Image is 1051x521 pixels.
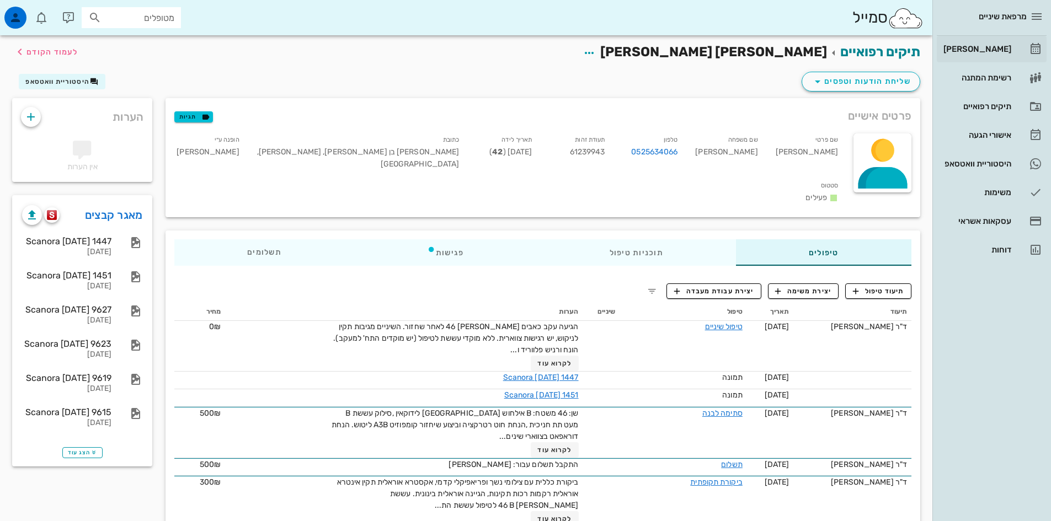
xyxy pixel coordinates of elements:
[12,98,152,130] div: הערות
[937,93,1047,120] a: תיקים רפואיים
[200,477,221,487] span: 300₪
[200,460,221,469] span: 500₪
[503,373,579,382] a: Scanora [DATE] 1447
[22,384,111,394] div: [DATE]
[257,147,460,157] span: [PERSON_NAME] בן [PERSON_NAME], [PERSON_NAME]
[937,151,1047,177] a: היסטוריית וואטסאפ
[22,407,111,417] div: Scanora [DATE] 9615
[937,122,1047,148] a: אישורי הגעה
[941,131,1011,139] div: אישורי הגעה
[354,239,537,266] div: פגישות
[489,147,532,157] span: [DATE] ( )
[22,270,111,281] div: Scanora [DATE] 1451
[531,356,579,371] button: לקרוא עוד
[941,159,1011,168] div: היסטוריית וואטסאפ
[736,239,911,266] div: טיפולים
[941,217,1011,225] div: עסקאות אשראי
[728,136,758,143] small: שם משפחה
[67,162,98,171] span: אין הערות
[811,75,911,88] span: שליחת הודעות וטפסים
[257,147,259,157] span: ,
[768,283,839,299] button: יצירת משימה
[845,283,911,299] button: תיעוד טיפול
[674,286,754,296] span: יצירת עבודת מעבדה
[941,73,1011,82] div: רשימת המתנה
[492,147,503,157] strong: 42
[941,245,1011,254] div: דוחות
[537,239,736,266] div: תוכניות טיפול
[62,447,103,458] button: הצג עוד
[333,322,578,355] span: הגיעה עקב כאבים [PERSON_NAME] 46 לאחר שחזור. השיניים מגיבות תקין לניקוש, יש רגישות צווארית. ללא מ...
[690,477,742,487] a: ביקורת תקופתית
[631,146,677,158] a: 0525634066
[225,303,583,321] th: הערות
[200,409,221,418] span: 500₪
[937,237,1047,263] a: דוחות
[840,44,920,60] a: תיקים רפואיים
[721,460,743,469] a: תשלום
[26,47,78,57] span: לעמוד הקודם
[215,136,239,143] small: הופנה ע״י
[798,476,907,488] div: ד"ר [PERSON_NAME]
[247,249,281,256] span: תשלומים
[937,179,1047,206] a: משימות
[179,112,208,122] span: תגיות
[941,102,1011,111] div: תיקים רפואיים
[802,72,920,92] button: שליחת הודעות וטפסים
[332,409,579,441] span: שן: 46 משטח: B אילחוש [GEOGRAPHIC_DATA] לידוקאין ,סילוק עששת B מעט תת חניכית ,הנחת חוט רטרקציה וב...
[575,136,605,143] small: תעודת זהות
[765,409,789,418] span: [DATE]
[537,359,572,367] span: לקרוא עוד
[22,282,111,291] div: [DATE]
[937,65,1047,91] a: רשימת המתנה
[815,136,838,143] small: שם פרטי
[941,45,1011,53] div: [PERSON_NAME]
[664,136,678,143] small: טלפון
[937,208,1047,234] a: עסקאות אשראי
[765,322,789,331] span: [DATE]
[979,12,1027,22] span: מרפאת שיניים
[68,449,97,456] span: הצג עוד
[174,303,225,321] th: מחיר
[775,286,831,296] span: יצירת משימה
[722,390,743,400] span: תמונה
[765,373,789,382] span: [DATE]
[821,182,839,189] small: סטטוס
[174,111,213,122] button: תגיות
[22,304,111,315] div: Scanora [DATE] 9627
[22,316,111,325] div: [DATE]
[85,206,143,224] a: מאגר קבצים
[443,136,460,143] small: כתובת
[798,321,907,332] div: ד"ר [PERSON_NAME]
[620,303,747,321] th: טיפול
[22,236,111,246] div: Scanora [DATE] 1447
[686,131,766,177] div: [PERSON_NAME]
[47,210,57,220] img: scanora logo
[44,207,60,223] button: scanora logo
[22,339,111,349] div: Scanora [DATE] 9623
[805,193,827,202] span: פעילים
[531,442,579,458] button: לקרוא עוד
[852,6,924,30] div: סמייל
[502,136,532,143] small: תאריך לידה
[888,7,924,29] img: SmileCloud logo
[941,188,1011,197] div: משימות
[666,283,761,299] button: יצירת עבודת מעבדה
[853,286,904,296] span: תיעוד טיפול
[600,44,827,60] span: [PERSON_NAME] [PERSON_NAME]
[798,459,907,470] div: ד"ר [PERSON_NAME]
[337,477,579,510] span: ביקורת כללית עם צילומי נשך ופריאפיקלי קדמי, אקסטרא אוראלית תקין אינטרא אוראלית רקמות רכות תקינות,...
[33,9,39,15] span: תג
[209,322,221,331] span: 0₪
[793,303,911,321] th: תיעוד
[798,407,907,419] div: ד"ר [PERSON_NAME]
[583,303,620,321] th: שיניים
[168,131,248,177] div: [PERSON_NAME]
[504,390,579,400] a: Scanora [DATE] 1451
[13,42,78,62] button: לעמוד הקודם
[765,460,789,469] span: [DATE]
[848,107,911,125] span: פרטים אישיים
[22,418,111,428] div: [DATE]
[702,409,743,418] a: סתימה לבנה
[765,390,789,400] span: [DATE]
